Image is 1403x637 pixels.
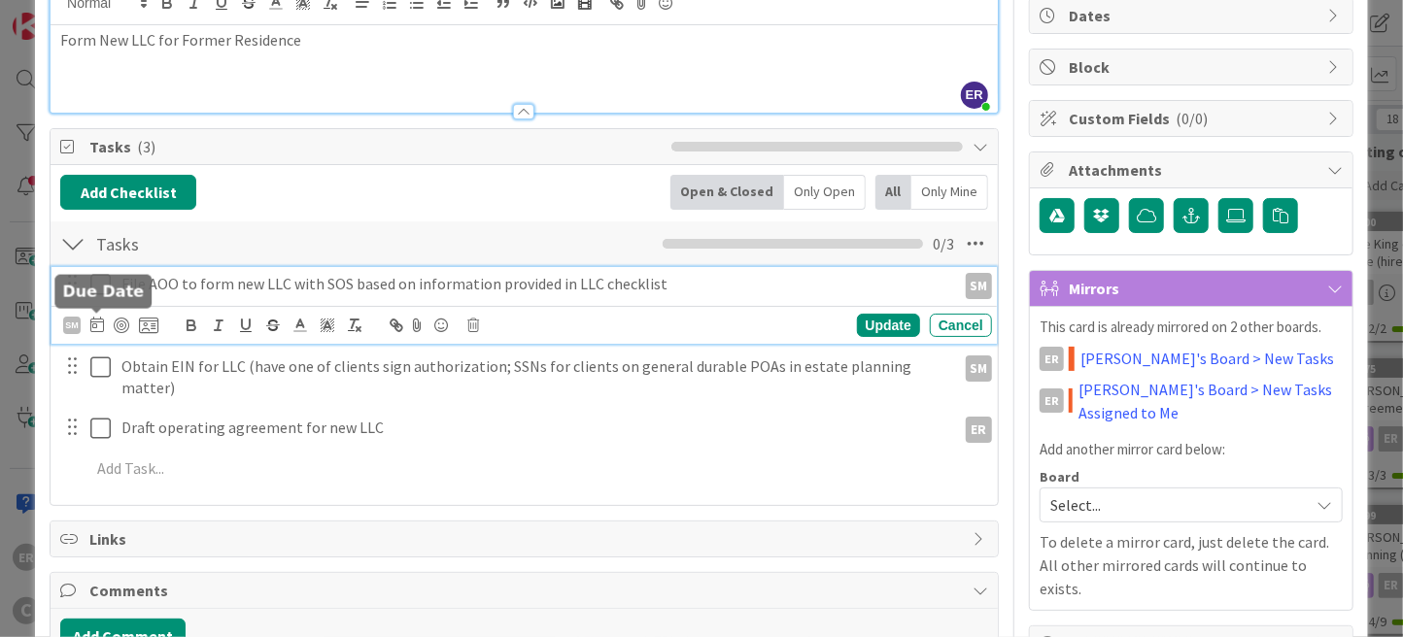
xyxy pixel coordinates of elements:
span: Board [1040,470,1079,484]
div: ER [1040,388,1064,413]
div: Cancel [930,314,992,337]
div: SM [966,355,992,382]
div: Only Open [784,175,866,210]
div: All [875,175,911,210]
span: 0 / 3 [933,232,954,255]
div: Only Mine [911,175,988,210]
span: Select... [1050,491,1299,519]
span: Block [1069,55,1317,79]
p: Draft operating agreement for new LLC [121,417,947,439]
div: Open & Closed [670,175,784,210]
span: Mirrors [1069,277,1317,300]
span: Attachments [1069,158,1317,182]
a: [PERSON_NAME]'s Board > New Tasks Assigned to Me [1078,378,1343,424]
div: Update [857,314,920,337]
span: ( 3 ) [137,137,155,156]
button: Add Checklist [60,175,196,210]
p: File AOO to form new LLC with SOS based on information provided in LLC checklist [121,273,947,295]
div: ER [966,417,992,443]
div: SM [966,273,992,299]
span: Custom Fields [1069,107,1317,130]
span: ( 0/0 ) [1176,109,1208,128]
a: [PERSON_NAME]'s Board > New Tasks [1080,347,1334,370]
input: Add Checklist... [89,226,489,261]
h5: Due Date [62,282,144,300]
span: ER [961,82,988,109]
div: ER [1040,347,1064,371]
p: Add another mirror card below: [1040,439,1343,461]
span: Tasks [89,135,662,158]
p: Form New LLC for Former Residence [60,29,988,51]
span: Links [89,527,963,551]
div: SM [63,317,81,334]
p: Obtain EIN for LLC (have one of clients sign authorization; SSNs for clients on general durable P... [121,355,947,399]
span: Dates [1069,4,1317,27]
span: Comments [89,579,963,602]
p: This card is already mirrored on 2 other boards. [1040,317,1343,339]
p: To delete a mirror card, just delete the card. All other mirrored cards will continue to exists. [1040,530,1343,600]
